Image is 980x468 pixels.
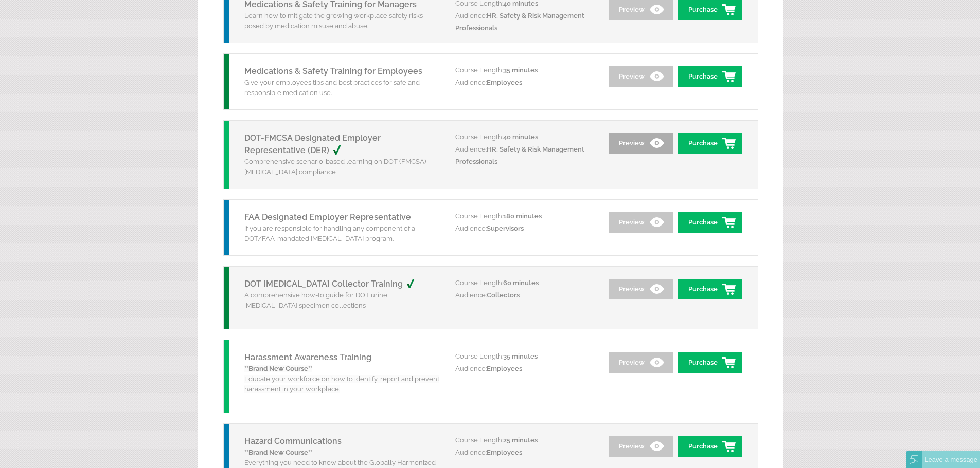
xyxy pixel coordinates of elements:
a: Preview [609,212,673,233]
p: Audience: [455,446,594,459]
a: Purchase [678,352,742,373]
span: 180 minutes [503,212,542,220]
a: Preview [609,436,673,457]
p: Course Length: [455,131,594,143]
p: Audience: [455,222,594,235]
a: FAA Designated Employer Representative [244,212,411,222]
p: If you are responsible for handling any component of a DOT/FAA-mandated [MEDICAL_DATA] program. [244,223,440,244]
a: Preview [609,279,673,299]
strong: **Brand New Course** [244,365,312,372]
p: Course Length: [455,434,594,446]
a: Medications & Safety Training for Employees [244,66,422,76]
span: Learn how to mitigate the growing workplace safety risks posed by medication misuse and abuse. [244,12,423,30]
p: Course Length: [455,210,594,222]
strong: **Brand New Course** [244,448,312,456]
a: Preview [609,352,673,373]
span: HR, Safety & Risk Management Professionals [455,12,584,32]
span: Give your employees tips and best practices for safe and responsible medication use. [244,79,420,97]
span: Employees [487,448,522,456]
p: Audience: [455,289,594,302]
a: Purchase [678,133,742,154]
p: Audience: [455,10,594,34]
span: Collectors [487,291,520,299]
p: Course Length: [455,64,594,77]
span: 40 minutes [503,133,538,141]
span: 35 minutes [503,352,538,360]
p: Audience: [455,363,594,375]
img: Offline [910,455,919,464]
span: 35 minutes [503,66,538,74]
span: Supervisors [487,224,524,232]
a: Purchase [678,66,742,87]
a: Preview [609,133,673,154]
a: DOT-FMCSA Designated Employer Representative (DER) [244,133,381,155]
a: Harassment Awareness Training [244,352,371,362]
a: DOT [MEDICAL_DATA] Collector Training [244,279,426,289]
div: Leave a message [922,451,980,468]
span: HR, Safety & Risk Management Professionals [455,145,584,165]
a: Purchase [678,436,742,457]
span: Employees [487,79,522,86]
p: Audience: [455,143,594,168]
p: Course Length: [455,277,594,289]
a: Preview [609,66,673,87]
a: Hazard Communications [244,436,342,446]
span: 25 minutes [503,436,538,444]
span: Employees [487,365,522,372]
p: Audience: [455,77,594,89]
p: A comprehensive how-to guide for DOT urine [MEDICAL_DATA] specimen collections [244,290,440,311]
span: Comprehensive scenario-based learning on DOT (FMCSA) [MEDICAL_DATA] compliance [244,158,426,176]
span: 60 minutes [503,279,539,287]
a: Purchase [678,279,742,299]
p: Course Length: [455,350,594,363]
span: Educate your workforce on how to identify, report and prevent harassment in your workplace. [244,365,439,393]
a: Purchase [678,212,742,233]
